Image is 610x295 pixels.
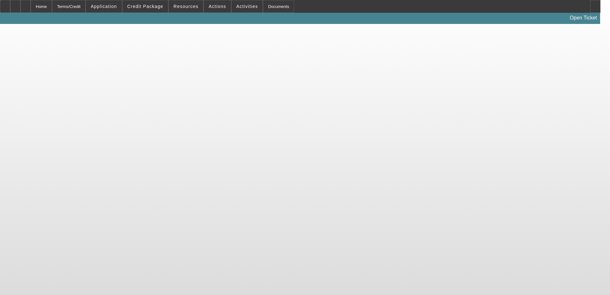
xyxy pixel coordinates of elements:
button: Resources [169,0,203,12]
a: Open Ticket [567,12,599,23]
span: Application [91,4,117,9]
span: Activities [236,4,258,9]
button: Application [86,0,122,12]
span: Resources [174,4,198,9]
button: Activities [232,0,263,12]
button: Credit Package [123,0,168,12]
span: Actions [209,4,226,9]
span: Credit Package [127,4,163,9]
button: Actions [204,0,231,12]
